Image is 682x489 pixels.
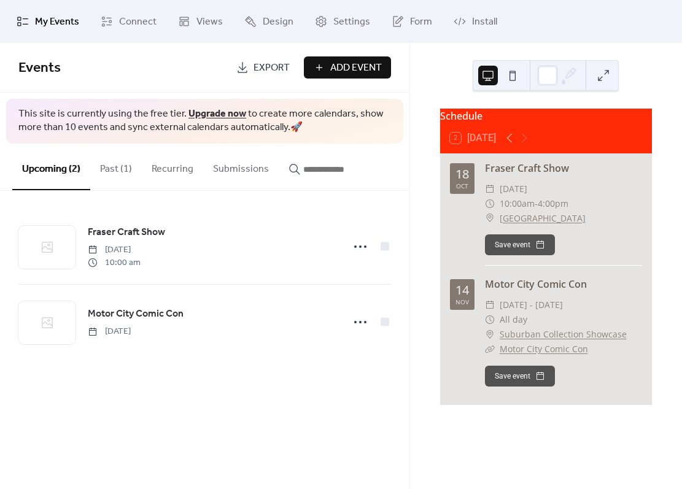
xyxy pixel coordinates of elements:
a: Settings [306,5,379,38]
button: Recurring [142,144,203,189]
button: Save event [485,234,555,255]
a: Motor City Comic Con [485,277,587,291]
div: ​ [485,342,495,356]
a: Motor City Comic Con [500,343,588,355]
span: [DATE] [500,182,527,196]
button: Submissions [203,144,279,189]
span: Events [18,55,61,82]
button: Past (1) [90,144,142,189]
span: [DATE] [88,244,141,256]
span: 10:00am [500,196,535,211]
div: ​ [485,196,495,211]
a: Motor City Comic Con [88,306,184,322]
span: All day [500,312,527,327]
a: Connect [91,5,166,38]
span: This site is currently using the free tier. to create more calendars, show more than 10 events an... [18,107,391,135]
span: - [535,196,538,211]
div: ​ [485,182,495,196]
div: 14 [455,284,469,296]
a: My Events [7,5,88,38]
span: [DATE] [88,325,131,338]
span: 10:00 am [88,256,141,269]
a: Install [444,5,506,38]
div: 18 [455,168,469,180]
div: ​ [485,211,495,226]
div: Nov [455,299,469,305]
span: Fraser Craft Show [88,225,165,240]
div: Schedule [440,109,652,123]
span: Settings [333,15,370,29]
span: 4:00pm [538,196,568,211]
div: ​ [485,312,495,327]
a: Views [169,5,232,38]
span: Install [472,15,497,29]
span: Add Event [330,61,382,75]
span: My Events [35,15,79,29]
button: Upcoming (2) [12,144,90,190]
span: Views [196,15,223,29]
span: Connect [119,15,157,29]
a: Upgrade now [188,104,246,123]
span: Design [263,15,293,29]
button: Add Event [304,56,391,79]
span: [DATE] - [DATE] [500,298,563,312]
a: [GEOGRAPHIC_DATA] [500,211,586,226]
a: Fraser Craft Show [88,225,165,241]
div: Fraser Craft Show [485,161,642,175]
div: ​ [485,327,495,342]
a: Design [235,5,303,38]
a: Suburban Collection Showcase [500,327,627,342]
button: Save event [485,366,555,387]
span: Form [410,15,432,29]
span: Motor City Comic Con [88,307,184,322]
div: ​ [485,298,495,312]
a: Export [227,56,299,79]
a: Form [382,5,441,38]
div: Oct [456,183,468,189]
span: Export [254,61,290,75]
